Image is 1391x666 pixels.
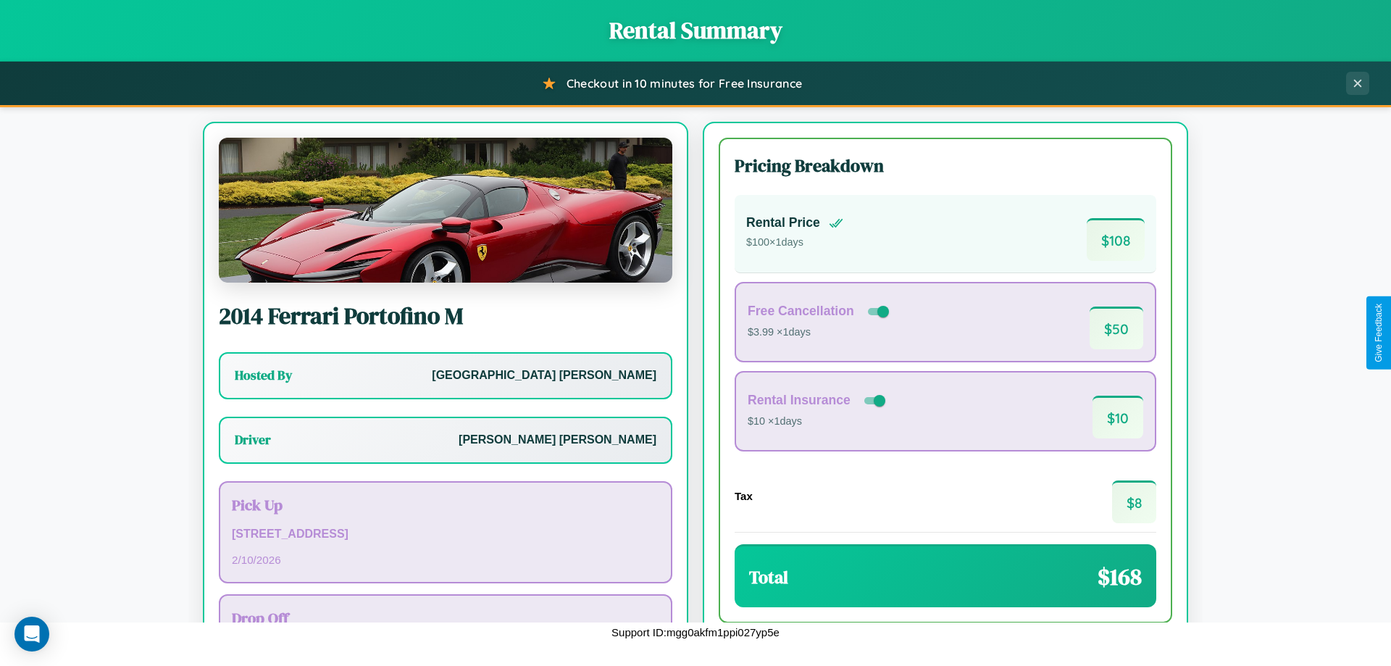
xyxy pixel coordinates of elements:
[611,623,780,642] p: Support ID: mgg0akfm1ppi027yp5e
[14,14,1377,46] h1: Rental Summary
[746,215,820,230] h4: Rental Price
[1098,561,1142,593] span: $ 168
[1374,304,1384,362] div: Give Feedback
[232,524,659,545] p: [STREET_ADDRESS]
[235,367,292,384] h3: Hosted By
[1087,218,1145,261] span: $ 108
[735,154,1156,178] h3: Pricing Breakdown
[235,431,271,449] h3: Driver
[748,323,892,342] p: $3.99 × 1 days
[219,300,672,332] h2: 2014 Ferrari Portofino M
[1093,396,1143,438] span: $ 10
[567,76,802,91] span: Checkout in 10 minutes for Free Insurance
[219,138,672,283] img: Ferrari Portofino M
[432,365,656,386] p: [GEOGRAPHIC_DATA] [PERSON_NAME]
[749,565,788,589] h3: Total
[735,490,753,502] h4: Tax
[459,430,656,451] p: [PERSON_NAME] [PERSON_NAME]
[232,607,659,628] h3: Drop Off
[746,233,843,252] p: $ 100 × 1 days
[748,393,851,408] h4: Rental Insurance
[14,617,49,652] div: Open Intercom Messenger
[232,494,659,515] h3: Pick Up
[1112,480,1156,523] span: $ 8
[1090,307,1143,349] span: $ 50
[748,304,854,319] h4: Free Cancellation
[748,412,888,431] p: $10 × 1 days
[232,550,659,570] p: 2 / 10 / 2026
